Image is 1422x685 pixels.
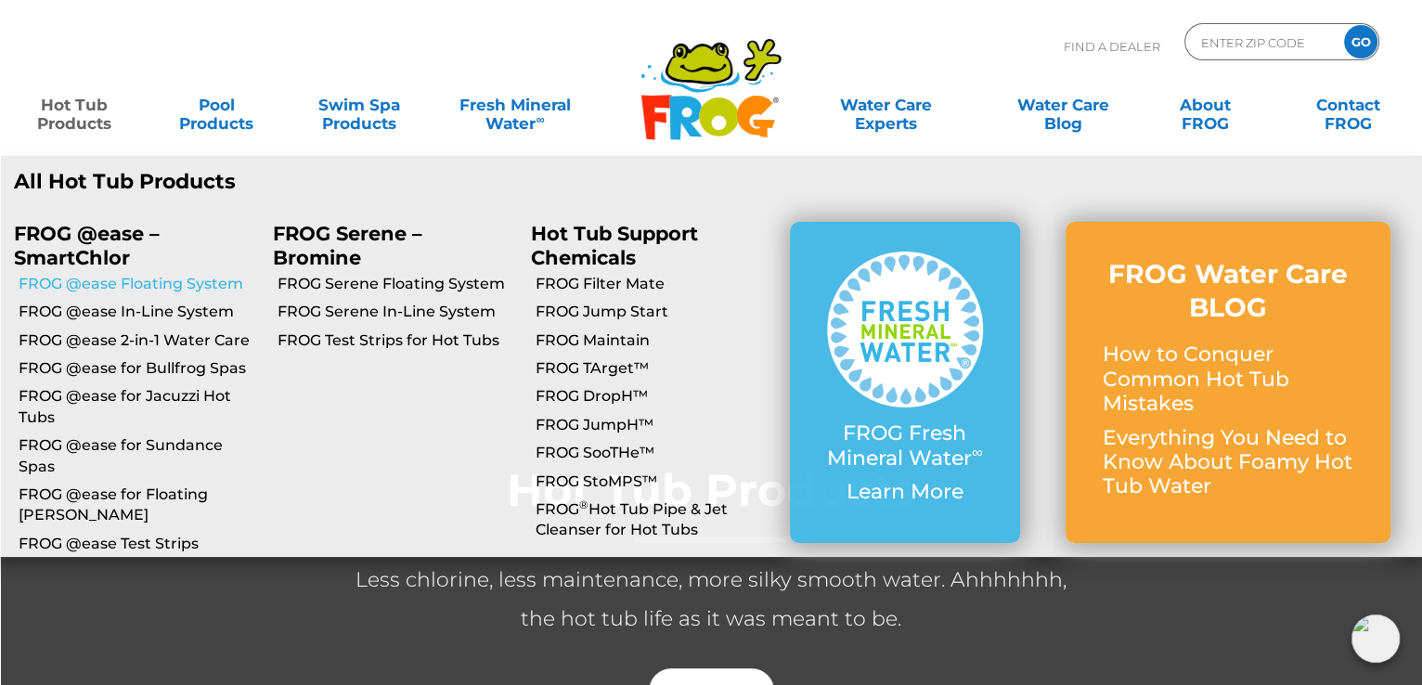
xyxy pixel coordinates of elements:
[579,498,588,511] sup: ®
[536,112,544,126] sup: ∞
[827,421,984,471] p: FROG Fresh Mineral Water
[1344,25,1377,58] input: GO
[19,86,129,123] a: Hot TubProducts
[796,86,976,123] a: Water CareExperts
[273,222,504,268] p: FROG Serene – Bromine
[19,358,259,379] a: FROG @ease for Bullfrog Spas
[1293,86,1403,123] a: ContactFROG
[1351,614,1400,663] img: openIcon
[536,472,776,492] a: FROG StoMPS™
[340,561,1082,639] p: Less chlorine, less maintenance, more silky smooth water. Ahhhhhhh, the hot tub life as it was me...
[536,302,776,322] a: FROG Jump Start
[1103,426,1353,499] p: Everything You Need to Know About Foamy Hot Tub Water
[278,302,518,322] a: FROG Serene In-Line System
[1064,23,1160,70] p: Find A Dealer
[19,435,259,477] a: FROG @ease for Sundance Spas
[1150,86,1260,123] a: AboutFROG
[536,274,776,294] a: FROG Filter Mate
[161,86,271,123] a: PoolProducts
[278,274,518,294] a: FROG Serene Floating System
[827,252,984,514] a: FROG Fresh Mineral Water∞ Learn More
[1103,257,1353,509] a: FROG Water Care BLOG How to Conquer Common Hot Tub Mistakes Everything You Need to Know About Foa...
[19,386,259,428] a: FROG @ease for Jacuzzi Hot Tubs
[536,415,776,435] a: FROG JumpH™
[19,485,259,526] a: FROG @ease for Floating [PERSON_NAME]
[536,499,776,541] a: FROG®Hot Tub Pipe & Jet Cleanser for Hot Tubs
[536,330,776,351] a: FROG Maintain
[536,386,776,407] a: FROG DropH™
[14,222,245,268] p: FROG @ease – SmartChlor
[1103,342,1353,416] p: How to Conquer Common Hot Tub Mistakes
[304,86,414,123] a: Swim SpaProducts
[531,222,698,268] a: Hot Tub Support Chemicals
[19,302,259,322] a: FROG @ease In-Line System
[446,86,584,123] a: Fresh MineralWater∞
[19,274,259,294] a: FROG @ease Floating System
[19,330,259,351] a: FROG @ease 2-in-1 Water Care
[536,358,776,379] a: FROG TArget™
[827,480,984,504] p: Learn More
[1199,29,1325,56] input: Zip Code Form
[278,330,518,351] a: FROG Test Strips for Hot Tubs
[1008,86,1118,123] a: Water CareBlog
[972,443,983,461] sup: ∞
[14,170,697,194] a: All Hot Tub Products
[536,443,776,463] a: FROG SooTHe™
[19,534,259,554] a: FROG @ease Test Strips
[1103,257,1353,325] h3: FROG Water Care BLOG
